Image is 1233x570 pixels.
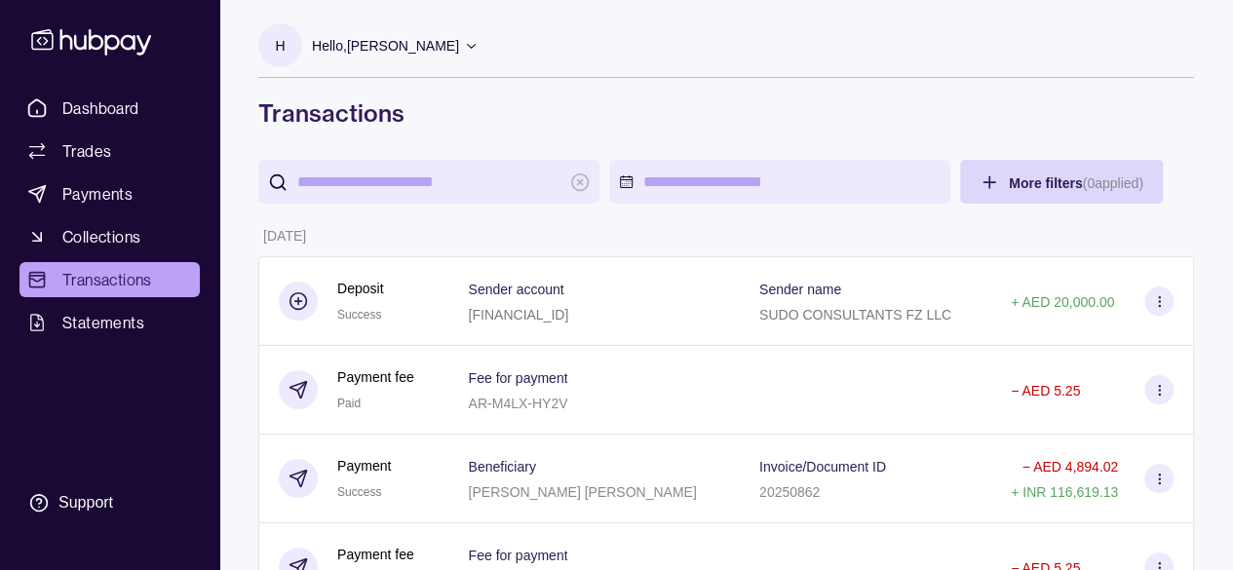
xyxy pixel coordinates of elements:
a: Transactions [19,262,200,297]
a: Support [19,482,200,523]
span: Dashboard [62,96,139,120]
p: Payment fee [337,544,414,565]
p: Invoice/Document ID [759,459,886,475]
span: Success [337,308,381,322]
p: Fee for payment [468,548,567,563]
span: Collections [62,225,140,248]
p: [FINANCIAL_ID] [468,307,568,323]
span: Success [337,485,381,499]
a: Dashboard [19,91,200,126]
p: 20250862 [759,484,820,500]
p: Payment fee [337,366,414,388]
p: − AED 5.25 [1011,383,1080,399]
p: Payment [337,455,391,476]
a: Collections [19,219,200,254]
p: [DATE] [263,228,306,244]
p: Hello, [PERSON_NAME] [312,35,459,57]
h1: Transactions [258,97,1194,129]
input: search [297,160,560,204]
button: More filters(0applied) [960,160,1163,204]
span: Transactions [62,268,152,291]
p: ( 0 applied) [1082,175,1142,191]
span: Statements [62,311,144,334]
p: Deposit [337,278,383,299]
p: + INR 116,619.13 [1011,484,1118,500]
p: Beneficiary [468,459,535,475]
p: AR-M4LX-HY2V [468,396,567,411]
span: Paid [337,397,361,410]
span: More filters [1009,175,1143,191]
span: Payments [62,182,133,206]
p: + AED 20,000.00 [1011,294,1114,310]
span: Trades [62,139,111,163]
p: Fee for payment [468,370,567,386]
p: SUDO CONSULTANTS FZ LLC [759,307,951,323]
p: Sender name [759,282,841,297]
a: Statements [19,305,200,340]
p: Sender account [468,282,563,297]
a: Payments [19,176,200,211]
a: Trades [19,133,200,169]
p: − AED 4,894.02 [1022,459,1118,475]
p: H [275,35,285,57]
div: Support [58,492,113,513]
p: [PERSON_NAME] [PERSON_NAME] [468,484,696,500]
